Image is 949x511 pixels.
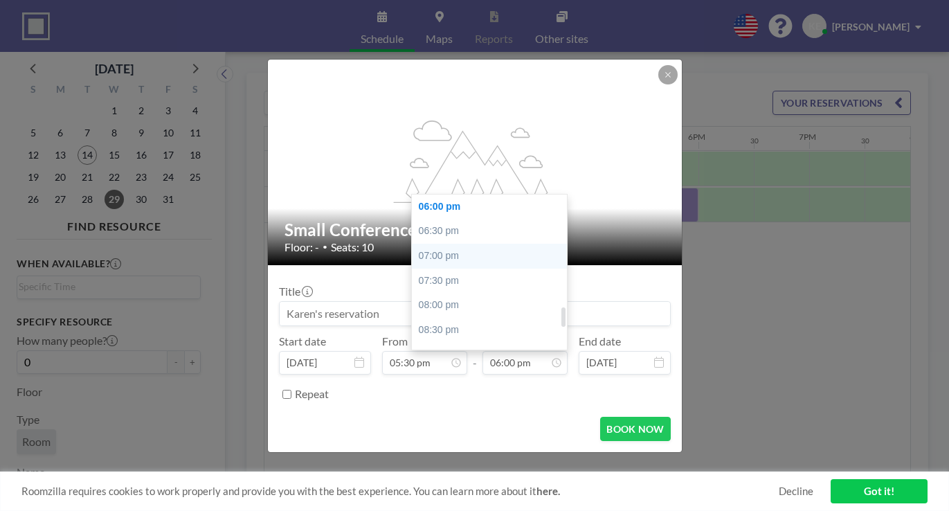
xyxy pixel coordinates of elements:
[284,219,667,240] h2: Small Conference Area
[279,334,326,348] label: Start date
[412,219,567,244] div: 06:30 pm
[284,240,319,254] span: Floor: -
[412,269,567,294] div: 07:30 pm
[412,342,567,367] div: 09:00 pm
[412,244,567,269] div: 07:00 pm
[280,302,670,325] input: Karen's reservation
[412,195,567,219] div: 06:00 pm
[412,318,567,343] div: 08:30 pm
[295,387,329,401] label: Repeat
[21,485,779,498] span: Roomzilla requires cookies to work properly and provide you with the best experience. You can lea...
[473,339,477,370] span: -
[831,479,928,503] a: Got it!
[382,334,408,348] label: From
[579,334,621,348] label: End date
[279,285,311,298] label: Title
[331,240,374,254] span: Seats: 10
[779,485,813,498] a: Decline
[412,293,567,318] div: 08:00 pm
[600,417,670,441] button: BOOK NOW
[536,485,560,497] a: here.
[323,242,327,252] span: •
